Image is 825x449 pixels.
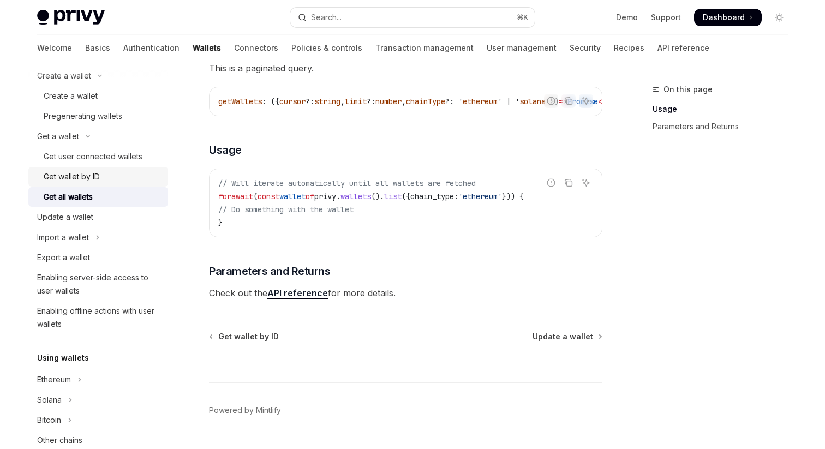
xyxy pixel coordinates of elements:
[371,191,384,201] span: ().
[37,231,89,244] div: Import a wallet
[517,13,528,22] span: ⌘ K
[37,434,82,447] div: Other chains
[37,251,90,264] div: Export a wallet
[37,271,162,297] div: Enabling server-side access to user wallets
[653,100,797,118] a: Usage
[314,97,340,106] span: string
[28,268,168,301] a: Enabling server-side access to user wallets
[279,97,306,106] span: cursor
[375,35,474,61] a: Transaction management
[367,97,375,106] span: ?:
[311,11,342,24] div: Search...
[37,130,79,143] div: Get a wallet
[28,127,168,146] button: Toggle Get a wallet section
[375,97,402,106] span: number
[37,351,89,364] h5: Using wallets
[37,373,71,386] div: Ethereum
[28,147,168,166] a: Get user connected wallets
[598,97,602,106] span: <
[262,97,279,106] span: : ({
[123,35,180,61] a: Authentication
[28,187,168,207] a: Get all wallets
[340,97,345,106] span: ,
[37,10,105,25] img: light logo
[44,190,93,203] div: Get all wallets
[519,97,546,106] span: solana
[37,304,162,331] div: Enabling offline actions with user wallets
[44,89,98,103] div: Create a wallet
[314,191,336,201] span: privy
[579,176,593,190] button: Ask AI
[28,370,168,390] button: Toggle Ethereum section
[770,9,788,26] button: Toggle dark mode
[28,410,168,430] button: Toggle Bitcoin section
[306,97,314,106] span: ?:
[210,331,279,342] a: Get wallet by ID
[279,191,306,201] span: wallet
[384,191,402,201] span: list
[616,12,638,23] a: Demo
[28,86,168,106] a: Create a wallet
[37,393,62,406] div: Solana
[44,170,100,183] div: Get wallet by ID
[28,390,168,410] button: Toggle Solana section
[85,35,110,61] a: Basics
[37,414,61,427] div: Bitcoin
[340,191,371,201] span: wallets
[218,205,354,214] span: // Do something with the wallet
[502,191,524,201] span: })) {
[498,97,519,106] span: ' | '
[406,97,445,106] span: chainType
[28,207,168,227] a: Update a wallet
[28,106,168,126] a: Pregenerating wallets
[209,285,602,301] span: Check out the for more details.
[410,191,458,201] span: chain_type:
[345,97,367,106] span: limit
[402,97,406,106] span: ,
[306,191,314,201] span: of
[651,12,681,23] a: Support
[694,9,762,26] a: Dashboard
[653,118,797,135] a: Parameters and Returns
[544,176,558,190] button: Report incorrect code
[193,35,221,61] a: Wallets
[234,35,278,61] a: Connectors
[458,191,502,201] span: 'ethereum'
[544,94,558,108] button: Report incorrect code
[231,191,253,201] span: await
[463,97,498,106] span: ethereum
[209,264,330,279] span: Parameters and Returns
[402,191,410,201] span: ({
[336,191,340,201] span: .
[561,176,576,190] button: Copy the contents from the code block
[28,167,168,187] a: Get wallet by ID
[663,83,713,96] span: On this page
[533,331,593,342] span: Update a wallet
[533,331,601,342] a: Update a wallet
[258,191,279,201] span: const
[218,178,476,188] span: // Will iterate automatically until all wallets are fetched
[445,97,463,106] span: ?: '
[559,97,567,106] span: =>
[44,150,142,163] div: Get user connected wallets
[614,35,644,61] a: Recipes
[218,218,223,228] span: }
[44,110,122,123] div: Pregenerating wallets
[579,94,593,108] button: Ask AI
[218,97,262,106] span: getWallets
[253,191,258,201] span: (
[267,288,328,299] a: API reference
[209,142,242,158] span: Usage
[290,8,535,27] button: Open search
[28,248,168,267] a: Export a wallet
[561,94,576,108] button: Copy the contents from the code block
[570,35,601,61] a: Security
[28,301,168,334] a: Enabling offline actions with user wallets
[218,191,231,201] span: for
[37,211,93,224] div: Update a wallet
[487,35,557,61] a: User management
[28,228,168,247] button: Toggle Import a wallet section
[703,12,745,23] span: Dashboard
[291,35,362,61] a: Policies & controls
[37,35,72,61] a: Welcome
